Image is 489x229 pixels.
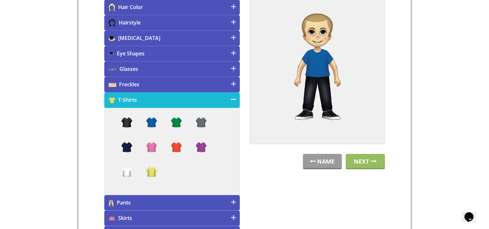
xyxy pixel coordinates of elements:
h4: Eye Shapes [104,46,240,62]
h4: Pants [104,195,240,211]
h4: Skirts [104,211,240,226]
h4: T-Shirts [104,92,240,108]
iframe: chat widget [462,203,483,223]
h4: Hairstyle [104,15,240,31]
h4: [MEDICAL_DATA] [104,31,240,46]
h4: Freckles [104,77,240,92]
a: Next [346,154,385,169]
a: NAME [303,154,342,169]
h4: Glasses [104,62,240,77]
